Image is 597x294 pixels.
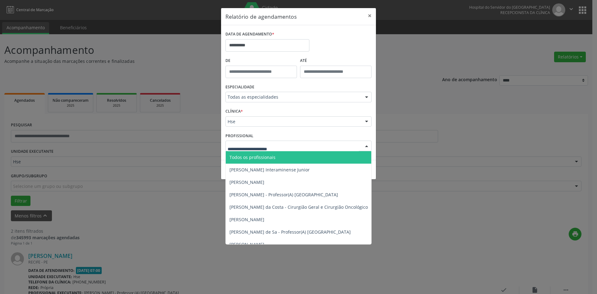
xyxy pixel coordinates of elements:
[363,8,376,23] button: Close
[228,94,359,100] span: Todas as especialidades
[225,131,253,141] label: PROFISSIONAL
[300,56,372,66] label: ATÉ
[229,204,368,210] span: [PERSON_NAME] da Costa - Cirurgião Geral e Cirurgião Oncológico
[229,154,275,160] span: Todos os profissionais
[229,192,338,198] span: [PERSON_NAME] - Professor(A) [GEOGRAPHIC_DATA]
[229,179,264,185] span: [PERSON_NAME]
[228,119,359,125] span: Hse
[229,167,310,173] span: [PERSON_NAME] Interaminense Junior
[225,12,297,21] h5: Relatório de agendamentos
[225,107,243,116] label: CLÍNICA
[225,56,297,66] label: De
[229,241,264,247] span: [PERSON_NAME]
[225,82,254,92] label: ESPECIALIDADE
[229,229,351,235] span: [PERSON_NAME] de Sa - Professor(A) [GEOGRAPHIC_DATA]
[229,217,264,222] span: [PERSON_NAME]
[225,30,274,39] label: DATA DE AGENDAMENTO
